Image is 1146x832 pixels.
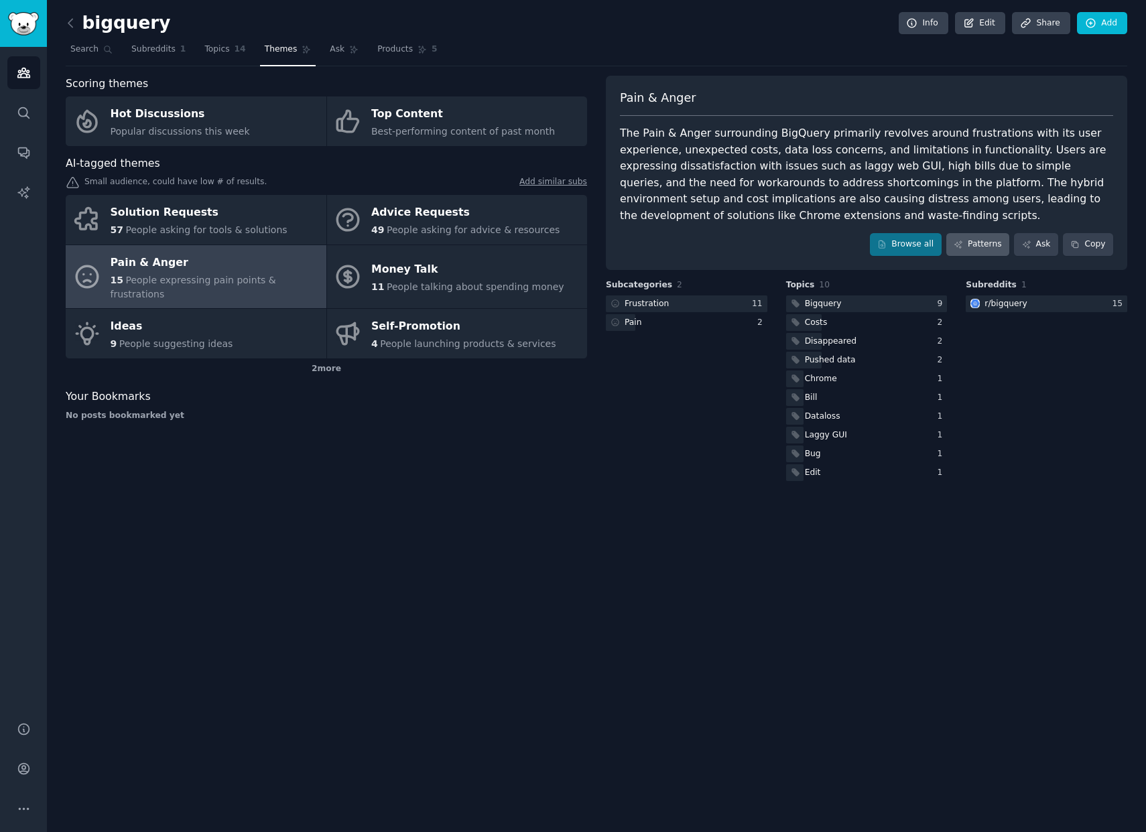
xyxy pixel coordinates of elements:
div: Self-Promotion [371,316,556,338]
a: Products5 [373,39,442,66]
div: 9 [938,298,948,310]
a: Bill1 [786,389,948,406]
div: 1 [938,467,948,479]
a: Search [66,39,117,66]
span: People talking about spending money [387,281,564,292]
span: Search [70,44,99,56]
img: bigquery [970,299,980,308]
a: Ask [1014,233,1058,256]
div: 2 [938,354,948,366]
span: Your Bookmarks [66,389,151,405]
a: Edit [955,12,1005,35]
a: Add similar subs [519,176,587,190]
span: Topics [204,44,229,56]
span: Themes [265,44,298,56]
span: 5 [432,44,438,56]
a: Pain & Anger15People expressing pain points & frustrations [66,245,326,309]
a: Chrome1 [786,370,948,387]
div: Pain & Anger [111,252,320,273]
div: Ideas [111,316,233,338]
a: Subreddits1 [127,39,190,66]
div: Laggy GUI [805,429,847,441]
div: The Pain & Anger surrounding BigQuery primarily revolves around frustrations with its user experi... [620,125,1113,224]
div: Money Talk [371,259,564,281]
span: 1 [180,44,186,56]
a: Bigquery9 [786,295,948,312]
div: 1 [938,392,948,404]
div: No posts bookmarked yet [66,410,587,422]
div: Frustration [625,298,669,310]
span: 1 [1021,280,1027,289]
div: 1 [938,429,948,441]
img: GummySearch logo [8,12,39,36]
span: Ask [330,44,344,56]
div: Top Content [371,104,555,125]
div: Edit [805,467,821,479]
span: Subreddits [966,279,1017,291]
a: Advice Requests49People asking for advice & resources [327,195,588,245]
div: 2 [938,336,948,348]
span: Scoring themes [66,76,148,92]
a: Frustration11 [606,295,767,312]
div: 1 [938,373,948,385]
a: Ideas9People suggesting ideas [66,309,326,358]
div: 2 [757,317,767,329]
a: Share [1012,12,1070,35]
a: Browse all [870,233,942,256]
a: Costs2 [786,314,948,331]
div: 1 [938,411,948,423]
a: Solution Requests57People asking for tools & solutions [66,195,326,245]
div: Chrome [805,373,837,385]
span: People suggesting ideas [119,338,233,349]
div: 15 [1112,298,1127,310]
a: Pain2 [606,314,767,331]
div: 11 [752,298,767,310]
div: r/ bigquery [984,298,1027,310]
span: People asking for tools & solutions [125,224,287,235]
div: 1 [938,448,948,460]
span: 10 [819,280,830,289]
div: Solution Requests [111,202,288,224]
a: Pushed data2 [786,352,948,368]
a: Themes [260,39,316,66]
a: Disappeared2 [786,333,948,350]
span: 15 [111,275,123,285]
a: Bug1 [786,445,948,462]
div: Pushed data [805,354,856,366]
a: Info [899,12,948,35]
div: 2 more [66,358,587,380]
div: Pain [625,317,642,329]
span: 57 [111,224,123,235]
div: Costs [805,317,828,329]
div: Bigquery [805,298,842,310]
span: People asking for advice & resources [387,224,560,235]
a: Edit1 [786,464,948,481]
span: 4 [371,338,378,349]
div: Disappeared [805,336,856,348]
h2: bigquery [66,13,170,34]
a: Top ContentBest-performing content of past month [327,96,588,146]
span: AI-tagged themes [66,155,160,172]
a: Add [1077,12,1127,35]
span: Pain & Anger [620,90,696,107]
span: Subreddits [131,44,176,56]
a: Self-Promotion4People launching products & services [327,309,588,358]
a: Hot DiscussionsPopular discussions this week [66,96,326,146]
a: Dataloss1 [786,408,948,425]
span: 2 [677,280,682,289]
span: 11 [371,281,384,292]
span: People launching products & services [380,338,556,349]
span: Products [377,44,413,56]
div: Hot Discussions [111,104,250,125]
div: Bill [805,392,818,404]
span: People expressing pain points & frustrations [111,275,276,299]
span: Topics [786,279,815,291]
span: 14 [235,44,246,56]
a: bigqueryr/bigquery15 [966,295,1127,312]
span: Best-performing content of past month [371,126,555,137]
a: Ask [325,39,363,66]
div: Dataloss [805,411,840,423]
span: 9 [111,338,117,349]
span: Popular discussions this week [111,126,250,137]
a: Patterns [946,233,1009,256]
